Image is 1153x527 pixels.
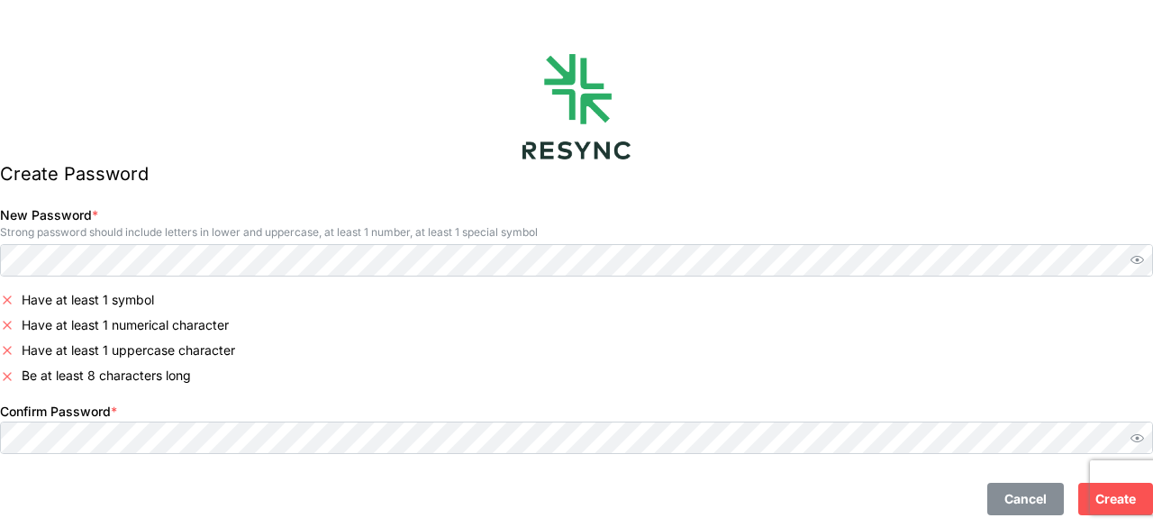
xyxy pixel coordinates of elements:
span: Cancel [1004,484,1047,514]
p: Have at least 1 numerical character [22,316,229,334]
button: Create [1078,483,1153,515]
p: Have at least 1 symbol [22,291,154,309]
p: Be at least 8 characters long [22,367,191,385]
p: Have at least 1 uppercase character [22,341,235,359]
button: Cancel [987,483,1064,515]
img: logo [522,54,631,159]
